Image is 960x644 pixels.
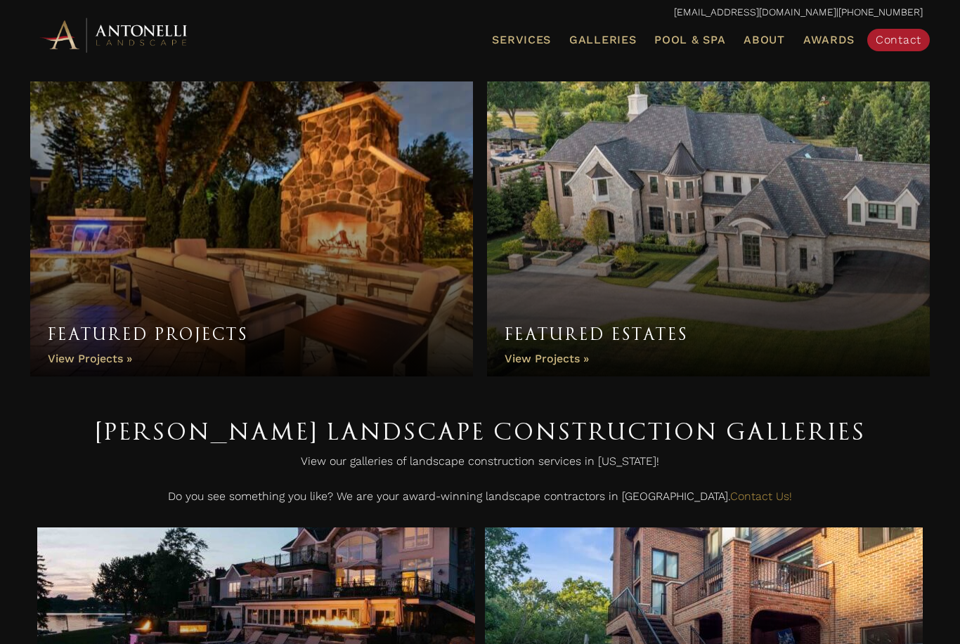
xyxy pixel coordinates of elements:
p: | [37,4,923,22]
span: Contact [876,33,921,46]
span: Galleries [569,33,636,46]
a: Contact Us! [730,489,792,503]
span: Services [492,34,551,46]
a: [EMAIL_ADDRESS][DOMAIN_NAME] [674,6,836,18]
p: View our galleries of landscape construction services in [US_STATE]! [37,451,923,479]
a: [PHONE_NUMBER] [838,6,923,18]
img: Antonelli Horizontal Logo [37,15,192,54]
a: Awards [798,31,860,49]
a: Pool & Spa [649,31,731,49]
a: About [738,31,791,49]
a: Contact [867,29,930,51]
span: Pool & Spa [654,33,725,46]
a: Galleries [564,31,642,49]
a: Services [486,31,557,49]
span: Awards [803,33,855,46]
p: Do you see something you like? We are your award-winning landscape contractors in [GEOGRAPHIC_DATA]. [37,486,923,514]
span: About [744,34,785,46]
h1: [PERSON_NAME] Landscape Construction Galleries [37,412,923,451]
